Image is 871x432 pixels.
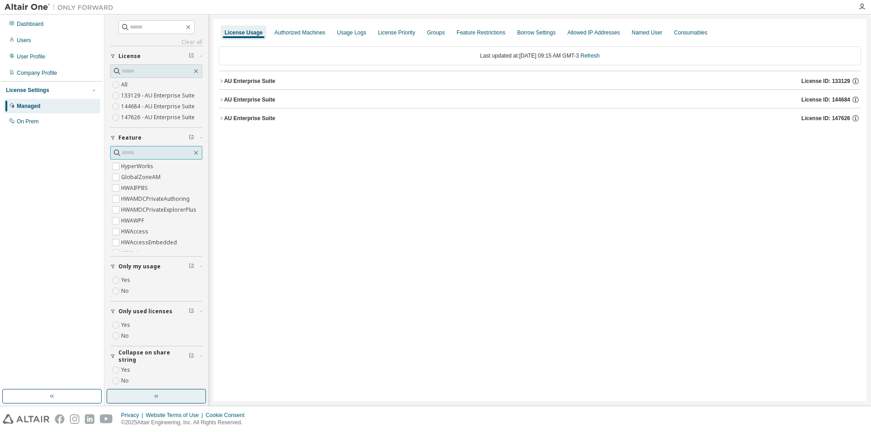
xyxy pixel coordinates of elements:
img: altair_logo.svg [3,414,49,424]
div: Last updated at: [DATE] 09:15 AM GMT-3 [219,46,861,65]
div: Groups [427,29,445,36]
label: HWAccess [121,226,150,237]
label: HWAccessEmbedded [121,237,179,248]
div: Feature Restrictions [457,29,505,36]
div: License Priority [378,29,415,36]
label: Yes [121,364,132,375]
label: HWAIFPBS [121,183,150,194]
img: youtube.svg [100,414,113,424]
label: HWAMDCPrivateAuthoring [121,194,191,204]
div: Usage Logs [337,29,366,36]
span: Clear filter [189,263,194,270]
label: 147626 - AU Enterprise Suite [121,112,196,123]
span: License ID: 147626 [802,115,850,122]
div: Website Terms of Use [146,412,206,419]
span: Only used licenses [118,308,172,315]
div: On Prem [17,118,39,125]
div: User Profile [17,53,45,60]
div: Borrow Settings [517,29,556,36]
span: Collapse on share string [118,349,189,364]
span: License ID: 144684 [802,96,850,103]
label: HWAWPF [121,215,146,226]
span: License [118,53,141,60]
div: Cookie Consent [206,412,250,419]
div: AU Enterprise Suite [224,96,275,103]
label: Yes [121,320,132,330]
button: AU Enterprise SuiteLicense ID: 147626 [219,108,861,128]
button: Only used licenses [110,301,202,321]
a: Clear all [110,39,202,46]
div: Named User [631,29,662,36]
div: Authorized Machines [274,29,325,36]
label: Yes [121,275,132,286]
span: Clear filter [189,353,194,360]
div: Allowed IP Addresses [568,29,620,36]
p: © 2025 Altair Engineering, Inc. All Rights Reserved. [121,419,250,427]
img: instagram.svg [70,414,79,424]
div: Privacy [121,412,146,419]
span: License ID: 133129 [802,78,850,85]
div: Managed [17,102,40,110]
button: AU Enterprise SuiteLicense ID: 144684 [219,90,861,110]
div: Users [17,37,31,44]
span: Feature [118,134,142,141]
label: No [121,330,131,341]
button: License [110,46,202,66]
div: Company Profile [17,69,57,77]
label: GlobalZoneAM [121,172,162,183]
div: Dashboard [17,20,44,28]
div: AU Enterprise Suite [224,115,275,122]
span: Clear filter [189,134,194,141]
div: Consumables [674,29,707,36]
button: Only my usage [110,257,202,277]
span: Clear filter [189,53,194,60]
a: Refresh [581,53,600,59]
label: All [121,79,129,90]
div: License Settings [6,87,49,94]
img: linkedin.svg [85,414,94,424]
label: 133129 - AU Enterprise Suite [121,90,196,101]
div: AU Enterprise Suite [224,78,275,85]
img: Altair One [5,3,118,12]
label: No [121,375,131,386]
button: Collapse on share string [110,346,202,366]
button: Feature [110,128,202,148]
label: No [121,286,131,296]
label: HWAMDCPrivateExplorerPlus [121,204,198,215]
span: Only my usage [118,263,161,270]
span: Clear filter [189,308,194,315]
img: facebook.svg [55,414,64,424]
div: License Usage [225,29,263,36]
button: AU Enterprise SuiteLicense ID: 133129 [219,71,861,91]
label: HWActivate [121,248,152,259]
label: HyperWorks [121,161,155,172]
label: 144684 - AU Enterprise Suite [121,101,196,112]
